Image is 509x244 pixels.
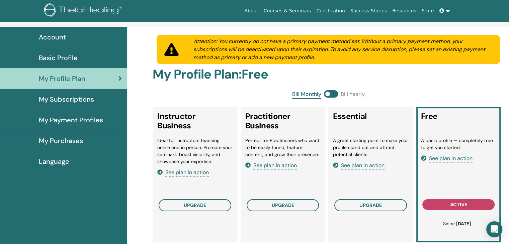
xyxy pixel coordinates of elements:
span: My Payment Profiles [39,115,103,125]
span: My Subscriptions [39,94,94,104]
p: Since [424,220,490,227]
div: Attention: You currently do not have a primary payment method set. Without a primary payment meth... [185,37,500,62]
span: Language [39,156,69,166]
a: See plan in action [333,162,385,169]
b: [DATE] [456,221,471,227]
span: See plan in action [341,162,385,169]
span: Bill Yearly [341,90,365,99]
span: active [450,202,467,208]
span: See plan in action [429,155,473,162]
a: About [242,5,261,17]
span: See plan in action [253,162,297,169]
img: logo.png [44,3,124,18]
span: See plan in action [165,169,209,176]
span: Basic Profile [39,53,78,63]
button: upgrade [334,199,407,211]
button: active [422,199,495,210]
li: A basic profile — completely free to get you started. [421,137,496,151]
li: A great starting point to make your profile stand out and attract potential clients. [333,137,408,158]
span: My Purchases [39,136,83,146]
a: See plan in action [245,162,297,169]
li: Perfect for Practitioners who want to be easily found, feature content, and grow their presence. [245,137,321,158]
span: upgrade [359,202,382,208]
a: See plan in action [157,169,209,176]
a: Resources [390,5,419,17]
div: Open Intercom Messenger [486,221,502,237]
span: My Profile Plan [39,74,85,84]
span: upgrade [184,202,206,208]
li: Ideal for Instructors teaching online and in person. Promote your seminars, boost visibility, and... [157,137,233,165]
button: upgrade [159,199,231,211]
a: Courses & Seminars [261,5,314,17]
a: Store [419,5,437,17]
a: Success Stories [348,5,390,17]
a: See plan in action [421,155,473,162]
span: Account [39,32,66,42]
h2: My Profile Plan : Free [153,67,504,82]
span: Bill Monthly [292,90,321,99]
button: upgrade [247,199,319,211]
span: upgrade [272,202,294,208]
a: Certification [314,5,347,17]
